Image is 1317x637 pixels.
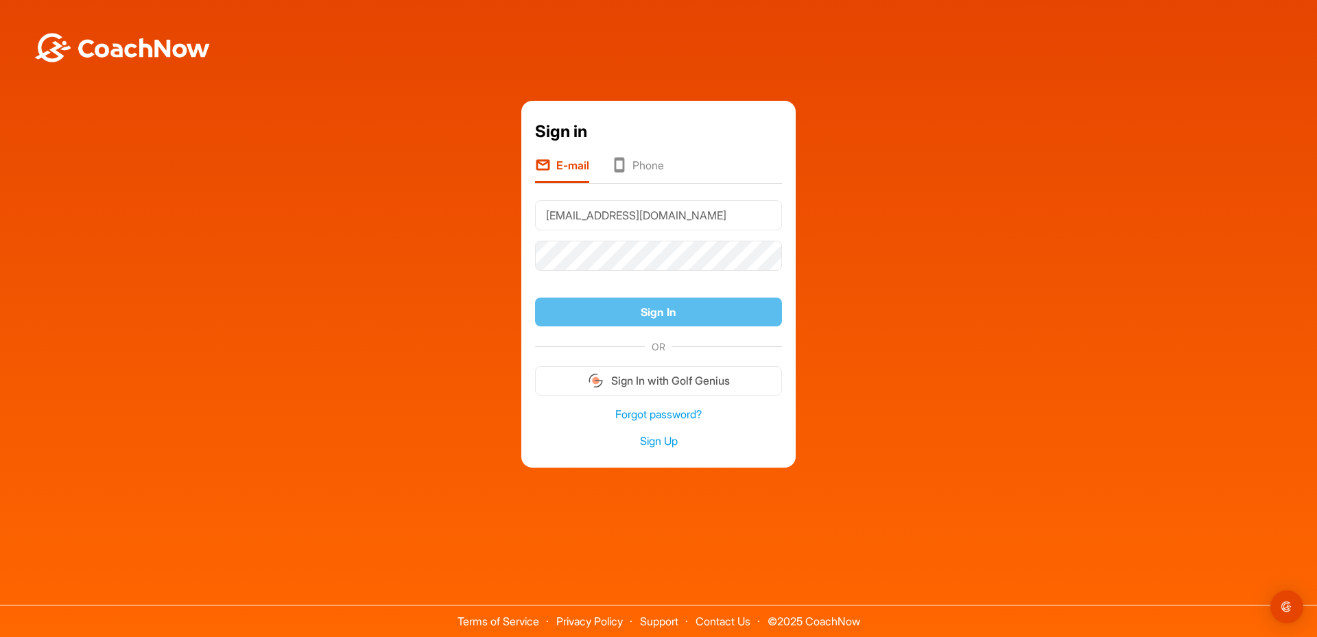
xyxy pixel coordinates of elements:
button: Sign In with Golf Genius [535,366,782,396]
span: OR [645,339,672,354]
li: Phone [611,157,664,183]
a: Privacy Policy [556,614,623,628]
input: E-mail [535,200,782,230]
img: BwLJSsUCoWCh5upNqxVrqldRgqLPVwmV24tXu5FoVAoFEpwwqQ3VIfuoInZCoVCoTD4vwADAC3ZFMkVEQFDAAAAAElFTkSuQmCC [33,33,211,62]
span: © 2025 CoachNow [761,605,867,627]
a: Support [640,614,678,628]
a: Sign Up [535,433,782,449]
a: Forgot password? [535,407,782,422]
button: Sign In [535,298,782,327]
div: Open Intercom Messenger [1270,590,1303,623]
li: E-mail [535,157,589,183]
a: Contact Us [696,614,750,628]
a: Terms of Service [458,614,539,628]
img: gg_logo [587,372,604,389]
div: Sign in [535,119,782,144]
